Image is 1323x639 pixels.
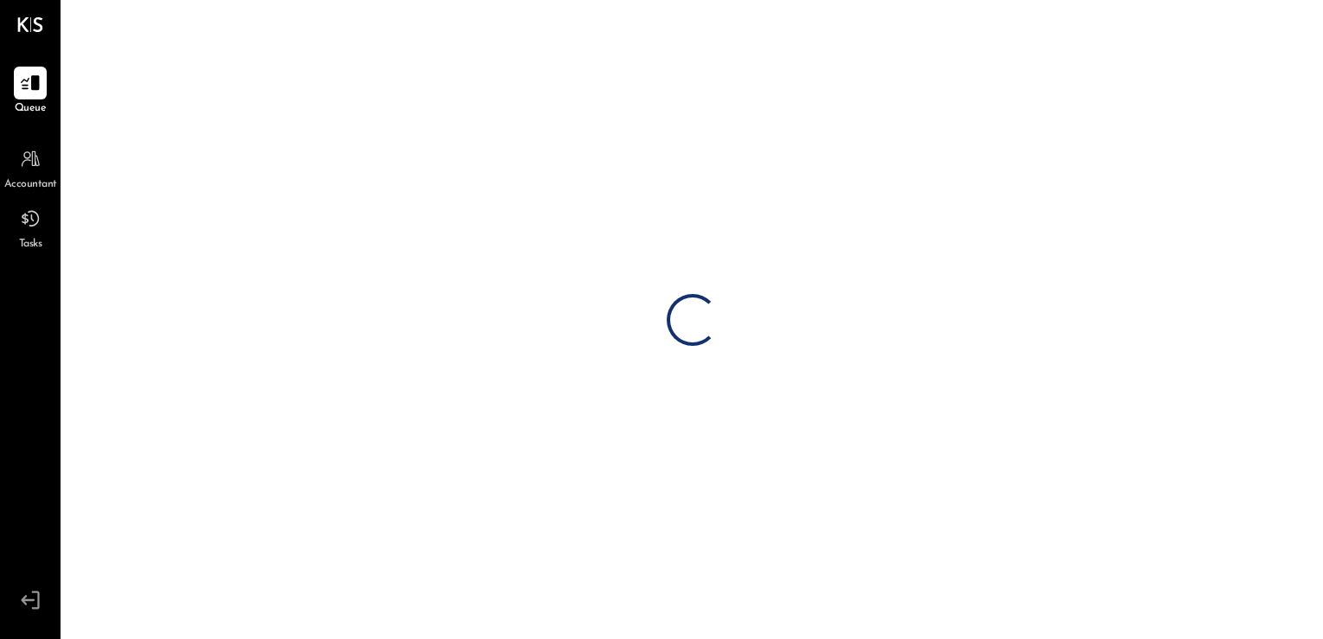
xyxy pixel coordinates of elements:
[15,101,47,117] span: Queue
[4,177,57,193] span: Accountant
[1,202,60,252] a: Tasks
[1,143,60,193] a: Accountant
[19,237,42,252] span: Tasks
[1,67,60,117] a: Queue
